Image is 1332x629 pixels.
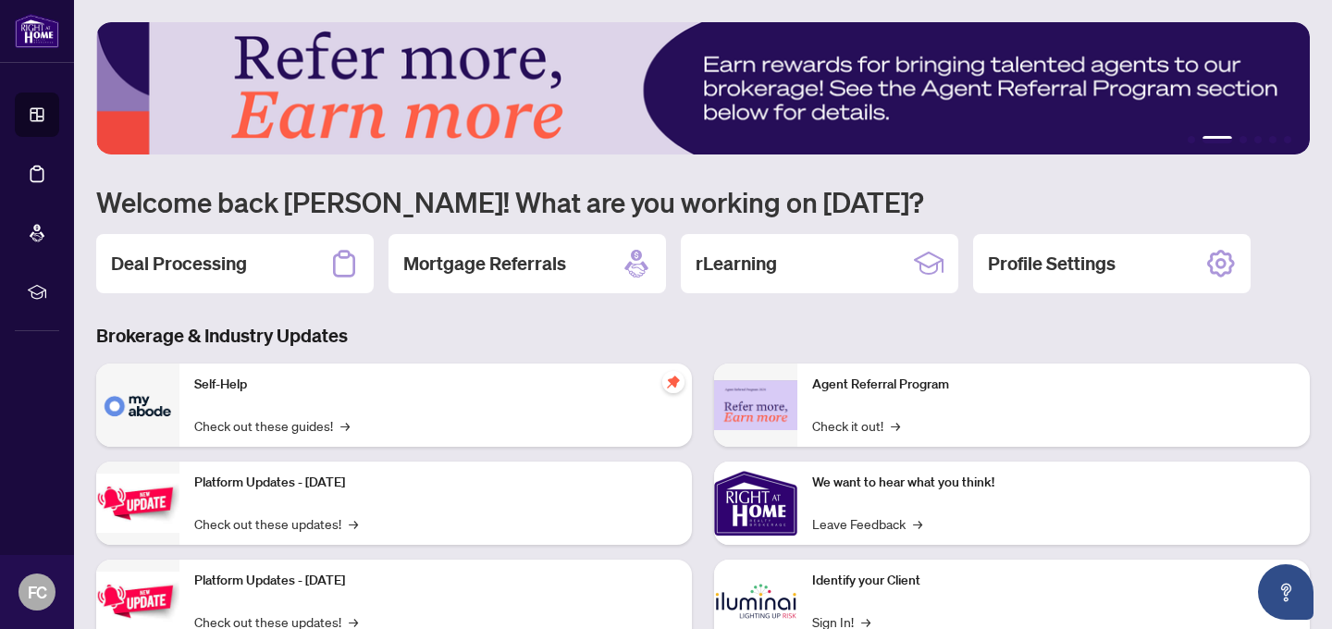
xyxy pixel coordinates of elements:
a: Check out these updates!→ [194,513,358,534]
img: We want to hear what you think! [714,462,797,545]
a: Check it out!→ [812,415,900,436]
button: 6 [1284,136,1291,143]
h1: Welcome back [PERSON_NAME]! What are you working on [DATE]? [96,184,1310,219]
button: Open asap [1258,564,1313,620]
p: Identify your Client [812,571,1295,591]
h2: Deal Processing [111,251,247,277]
img: Platform Updates - July 21, 2025 [96,474,179,532]
button: 5 [1269,136,1276,143]
h3: Brokerage & Industry Updates [96,323,1310,349]
p: Platform Updates - [DATE] [194,571,677,591]
button: 3 [1239,136,1247,143]
p: Platform Updates - [DATE] [194,473,677,493]
span: → [340,415,350,436]
img: Slide 1 [96,22,1310,154]
a: Leave Feedback→ [812,513,922,534]
button: 2 [1202,136,1232,143]
span: pushpin [662,371,684,393]
img: Agent Referral Program [714,380,797,431]
h2: Profile Settings [988,251,1116,277]
img: Self-Help [96,364,179,447]
span: → [913,513,922,534]
h2: rLearning [696,251,777,277]
button: 1 [1188,136,1195,143]
p: Agent Referral Program [812,375,1295,395]
button: 4 [1254,136,1262,143]
a: Check out these guides!→ [194,415,350,436]
span: → [349,513,358,534]
span: FC [28,579,47,605]
span: → [891,415,900,436]
h2: Mortgage Referrals [403,251,566,277]
p: Self-Help [194,375,677,395]
p: We want to hear what you think! [812,473,1295,493]
img: logo [15,14,59,48]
